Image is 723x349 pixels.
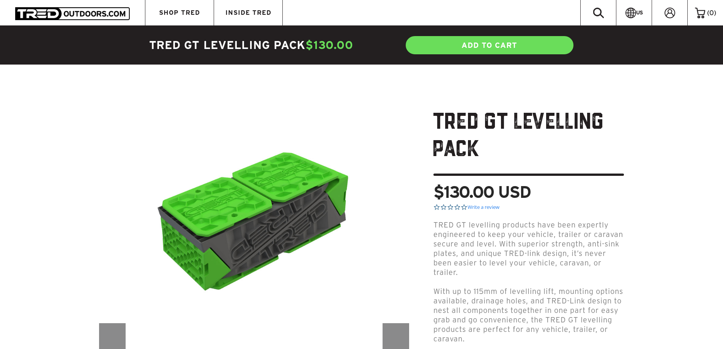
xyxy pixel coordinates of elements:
img: TRED Outdoors America [15,7,130,20]
h4: TRED GT LEVELLING PACK [149,38,362,53]
a: ADD TO CART [405,35,574,55]
span: $130.00 USD [433,183,531,200]
span: INSIDE TRED [225,9,271,16]
span: With up to 115mm of levelling lift, mounting options available, drainage holes, and TRED-Link des... [433,287,623,343]
h1: TRED GT LEVELLING PACK [433,109,624,176]
img: TREDGTLevellingRampGreenPack_700x.jpg [147,109,361,323]
a: Write a review [468,204,499,211]
span: $130.00 [306,39,353,51]
span: ( ) [707,9,716,16]
span: SHOP TRED [159,9,200,16]
img: cart-icon [695,8,705,18]
span: 0 [709,9,714,16]
span: TRED GT levelling products have been expertly engineered to keep your vehicle, trailer or caravan... [433,221,623,276]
